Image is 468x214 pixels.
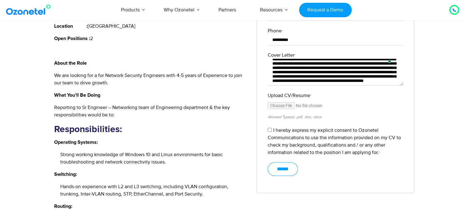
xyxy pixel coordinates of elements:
textarea: To enrich screen reader interactions, please activate Accessibility in Grammarly extension settings [268,59,403,86]
strong: Switching: [54,172,77,177]
p: [GEOGRAPHIC_DATA] [54,22,248,30]
strong: Routing: [54,204,72,209]
strong: Operating Systems: [54,140,98,145]
li: Strong working knowledge of Windows 10 and Linux environments for basic troubleshooting and netwo... [60,151,248,166]
strong: Open Positions : [54,36,90,41]
strong: Location : [54,24,88,29]
a: Request a Demo [299,3,352,17]
strong: What You’ll Be Doing [54,93,100,98]
strong: About the Role [54,61,87,66]
li: Hands-on experience with L2 and L3 switching, including VLAN configuration, trunking, Inter-VLAN ... [60,183,248,198]
p: Reporting to Sr Engineer – Networking team of Engineering department & the key responsibilities w... [54,104,248,119]
p: We are looking for a for Network Security Engineers with 4-5 years of Experience to join our team... [54,72,248,87]
p: 2 [54,35,248,42]
label: Phone [268,27,403,34]
small: Allowed Type(s): .pdf, .doc, .docx [268,115,322,119]
strong: Responsibilities: [54,125,122,134]
label: Cover Letter [268,51,403,59]
label: Upload CV/Resume [268,92,403,99]
label: I hereby express my explicit consent to Ozonetel Communications to use the information provided o... [268,127,401,155]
